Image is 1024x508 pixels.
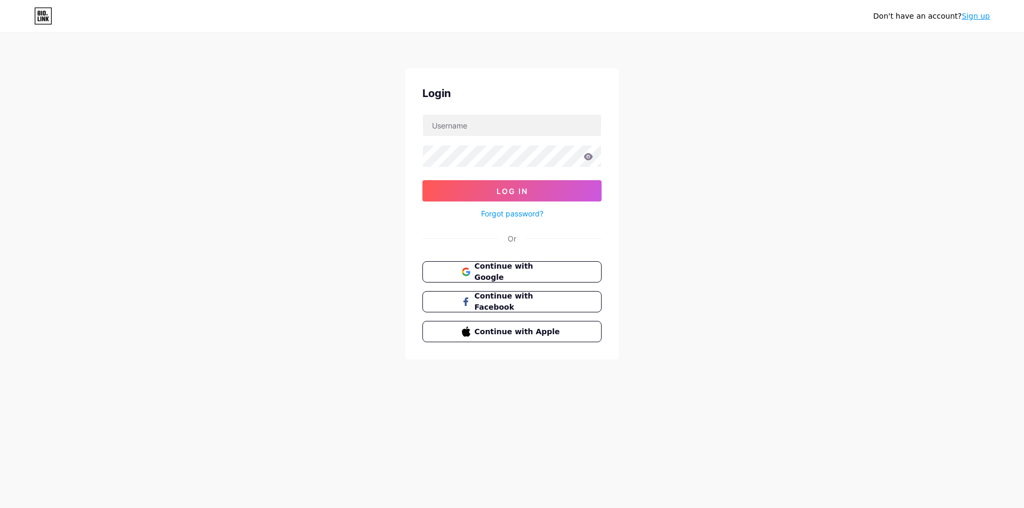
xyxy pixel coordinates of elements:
[422,261,602,283] button: Continue with Google
[475,291,563,313] span: Continue with Facebook
[422,321,602,342] button: Continue with Apple
[475,261,563,283] span: Continue with Google
[508,233,516,244] div: Or
[423,115,601,136] input: Username
[873,11,990,22] div: Don't have an account?
[497,187,528,196] span: Log In
[475,326,563,337] span: Continue with Apple
[422,180,602,201] button: Log In
[481,208,543,219] a: Forgot password?
[962,12,990,20] a: Sign up
[422,85,602,101] div: Login
[422,291,602,312] button: Continue with Facebook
